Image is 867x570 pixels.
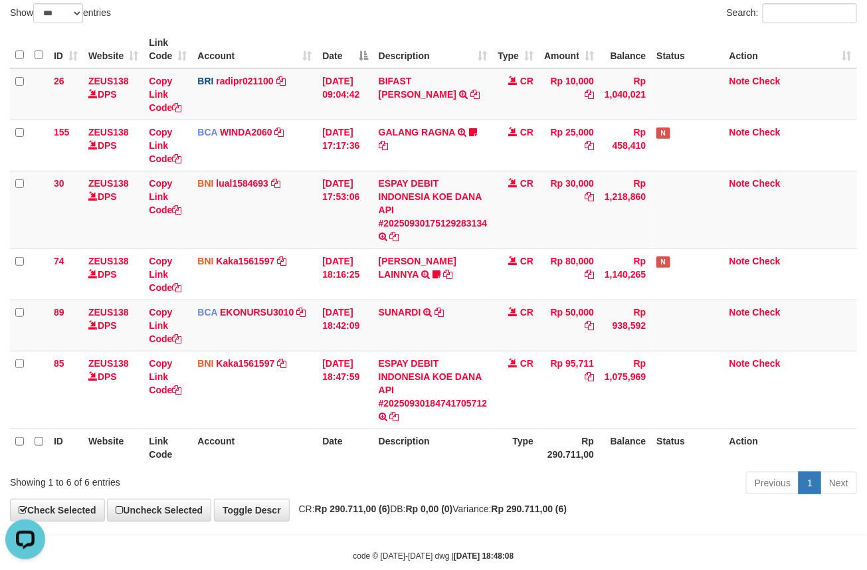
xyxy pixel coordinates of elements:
[727,3,857,23] label: Search:
[585,269,594,280] a: Copy Rp 80,000 to clipboard
[315,504,391,514] strong: Rp 290.711,00 (6)
[317,120,373,171] td: [DATE] 17:17:36
[599,248,651,300] td: Rp 1,140,265
[88,358,129,369] a: ZEUS138
[54,307,64,318] span: 89
[585,89,594,100] a: Copy Rp 10,000 to clipboard
[373,31,493,68] th: Description: activate to sort column ascending
[214,499,290,522] a: Toggle Descr
[724,428,857,466] th: Action
[149,76,181,113] a: Copy Link Code
[149,178,181,215] a: Copy Link Code
[83,171,144,248] td: DPS
[753,256,781,266] a: Check
[33,3,83,23] select: Showentries
[492,31,539,68] th: Type: activate to sort column ascending
[271,178,280,189] a: Copy lual1584693 to clipboard
[599,31,651,68] th: Balance
[454,551,514,561] strong: [DATE] 18:48:08
[149,127,181,164] a: Copy Link Code
[197,127,217,138] span: BCA
[379,127,455,138] a: GALANG RAGNA
[83,68,144,120] td: DPS
[317,248,373,300] td: [DATE] 18:16:25
[799,472,821,494] a: 1
[539,31,599,68] th: Amount: activate to sort column ascending
[192,31,317,68] th: Account: activate to sort column ascending
[317,351,373,428] td: [DATE] 18:47:59
[729,178,750,189] a: Note
[390,231,399,242] a: Copy ESPAY DEBIT INDONESIA KOE DANA API #20250930175129283134 to clipboard
[144,31,192,68] th: Link Code: activate to sort column ascending
[317,31,373,68] th: Date: activate to sort column descending
[83,120,144,171] td: DPS
[763,3,857,23] input: Search:
[149,307,181,344] a: Copy Link Code
[729,307,750,318] a: Note
[54,256,64,266] span: 74
[753,127,781,138] a: Check
[753,76,781,86] a: Check
[88,127,129,138] a: ZEUS138
[585,191,594,202] a: Copy Rp 30,000 to clipboard
[729,127,750,138] a: Note
[599,68,651,120] td: Rp 1,040,021
[107,499,211,522] a: Uncheck Selected
[539,248,599,300] td: Rp 80,000
[729,256,750,266] a: Note
[651,31,723,68] th: Status
[216,256,274,266] a: Kaka1561597
[539,171,599,248] td: Rp 30,000
[275,127,284,138] a: Copy WINDA2060 to clipboard
[379,178,488,229] a: ESPAY DEBIT INDONESIA KOE DANA API #20250930175129283134
[520,256,533,266] span: CR
[317,68,373,120] td: [DATE] 09:04:42
[197,76,213,86] span: BRI
[379,307,421,318] a: SUNARDI
[220,127,272,138] a: WINDA2060
[520,76,533,86] span: CR
[729,358,750,369] a: Note
[83,351,144,428] td: DPS
[54,76,64,86] span: 26
[192,428,317,466] th: Account
[746,472,799,494] a: Previous
[599,171,651,248] td: Rp 1,218,860
[10,499,105,522] a: Check Selected
[5,5,45,45] button: Open LiveChat chat widget
[406,504,453,514] strong: Rp 0,00 (0)
[724,31,857,68] th: Action: activate to sort column ascending
[83,300,144,351] td: DPS
[353,551,514,561] small: code © [DATE]-[DATE] dwg |
[599,428,651,466] th: Balance
[220,307,294,318] a: EKONURSU3010
[753,358,781,369] a: Check
[292,504,567,514] span: CR: DB: Variance:
[539,428,599,466] th: Rp 290.711,00
[83,428,144,466] th: Website
[276,76,286,86] a: Copy radipr021100 to clipboard
[88,307,129,318] a: ZEUS138
[656,128,670,139] span: Has Note
[539,300,599,351] td: Rp 50,000
[729,76,750,86] a: Note
[83,248,144,300] td: DPS
[373,428,493,466] th: Description
[820,472,857,494] a: Next
[88,76,129,86] a: ZEUS138
[216,178,268,189] a: lual1584693
[379,256,456,280] a: [PERSON_NAME] LAINNYA
[88,256,129,266] a: ZEUS138
[753,307,781,318] a: Check
[379,76,456,100] a: BIFAST [PERSON_NAME]
[277,358,286,369] a: Copy Kaka1561597 to clipboard
[599,300,651,351] td: Rp 938,592
[520,358,533,369] span: CR
[10,470,351,489] div: Showing 1 to 6 of 6 entries
[656,256,670,268] span: Has Note
[216,76,273,86] a: radipr021100
[520,127,533,138] span: CR
[599,120,651,171] td: Rp 458,410
[520,307,533,318] span: CR
[379,358,488,409] a: ESPAY DEBIT INDONESIA KOE DANA API #20250930184741705712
